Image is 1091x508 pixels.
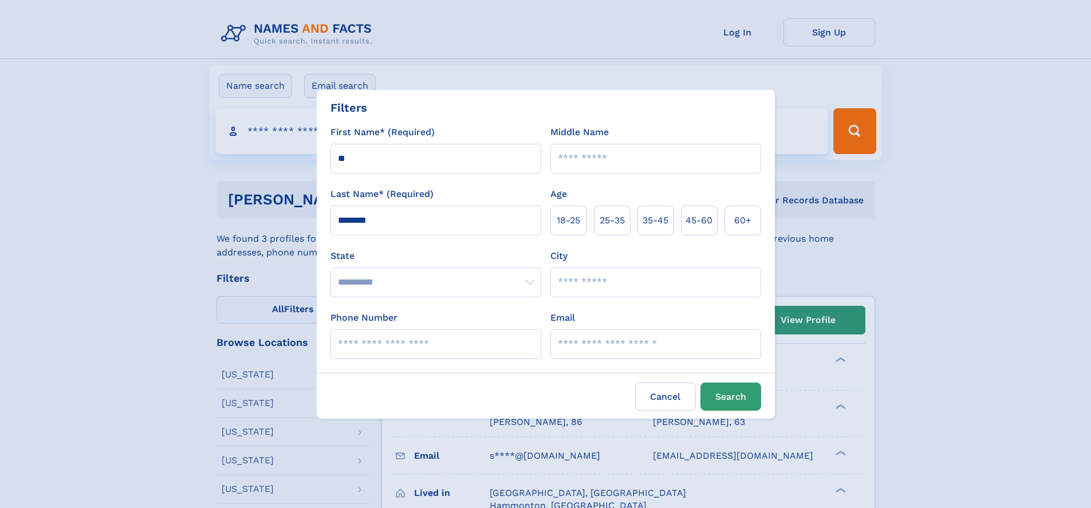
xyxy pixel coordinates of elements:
label: Email [550,311,575,325]
span: 35‑45 [643,214,668,227]
label: Age [550,187,567,201]
label: Middle Name [550,125,609,139]
span: 25‑35 [600,214,625,227]
label: First Name* (Required) [330,125,435,139]
label: City [550,249,568,263]
label: State [330,249,541,263]
span: 45‑60 [686,214,712,227]
div: Filters [330,99,367,116]
label: Cancel [635,383,696,411]
label: Phone Number [330,311,397,325]
button: Search [700,383,761,411]
span: 18‑25 [557,214,580,227]
label: Last Name* (Required) [330,187,434,201]
span: 60+ [734,214,751,227]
